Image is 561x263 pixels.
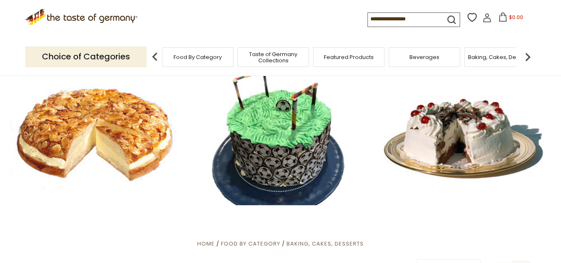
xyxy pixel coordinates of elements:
a: Baking, Cakes, Desserts [287,240,364,248]
a: Food By Category [174,54,222,60]
a: Taste of Germany Collections [240,51,306,64]
img: previous arrow [147,49,163,65]
p: Choice of Categories [25,47,147,67]
a: Featured Products [324,54,374,60]
a: Beverages [409,54,439,60]
button: $0.00 [493,12,529,25]
a: Baking, Cakes, Desserts [468,54,532,60]
img: next arrow [519,49,536,65]
a: Home [197,240,215,248]
a: Food By Category [221,240,280,248]
span: $0.00 [509,14,523,21]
